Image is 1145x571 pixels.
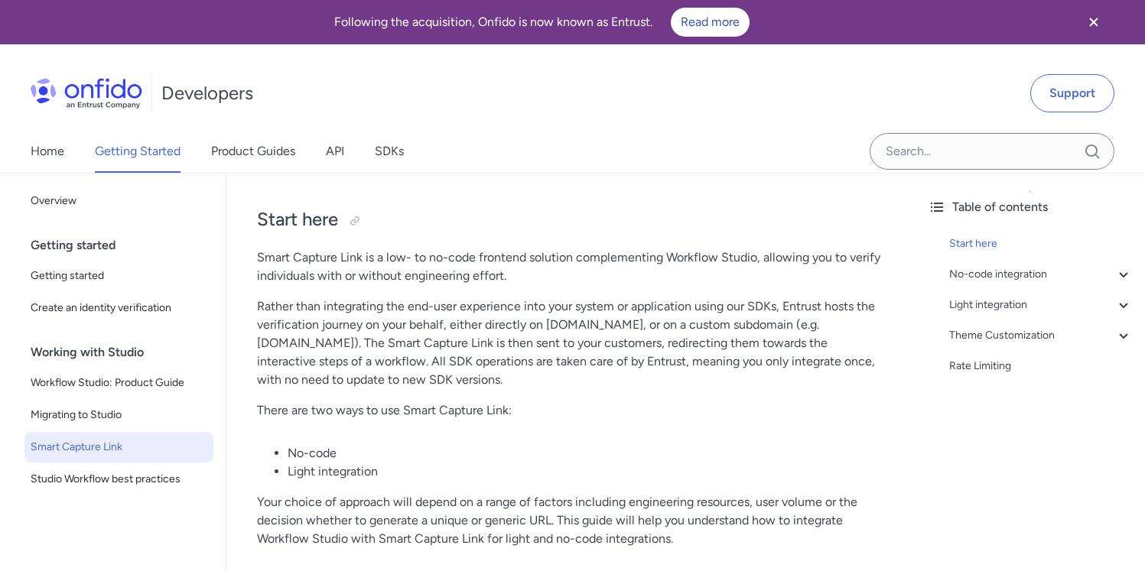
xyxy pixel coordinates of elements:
span: Workflow Studio: Product Guide [31,374,207,392]
a: Start here [949,235,1133,253]
a: Studio Workflow best practices [24,464,213,495]
span: Migrating to Studio [31,406,207,424]
a: Migrating to Studio [24,400,213,430]
a: Read more [671,8,750,37]
li: Light integration [288,462,885,481]
a: Support [1030,74,1114,112]
a: Theme Customization [949,326,1133,345]
a: Overview [24,186,213,216]
h2: Start here [257,207,885,233]
a: Rate Limiting [949,357,1133,375]
button: Close banner [1065,3,1122,41]
span: Overview [31,192,207,210]
a: No-code integration [949,265,1133,284]
p: Your choice of approach will depend on a range of factors including engineering resources, user v... [257,493,885,548]
a: SDKs [375,130,404,173]
div: Following the acquisition, Onfido is now known as Entrust. [18,8,1065,37]
span: Create an identity verification [31,299,207,317]
a: Getting started [24,261,213,291]
a: Getting Started [95,130,181,173]
p: Rather than integrating the end-user experience into your system or application using our SDKs, E... [257,297,885,389]
div: Working with Studio [31,337,220,368]
a: Home [31,130,64,173]
div: Getting started [31,230,220,261]
h1: Developers [161,81,253,105]
span: Getting started [31,267,207,285]
svg: Close banner [1085,13,1103,31]
a: Create an identity verification [24,293,213,323]
a: Product Guides [211,130,295,173]
span: Studio Workflow best practices [31,470,207,488]
input: Onfido search input field [870,133,1114,170]
img: Onfido Logo [31,78,142,109]
li: No-code [288,444,885,462]
a: API [326,130,344,173]
span: Smart Capture Link [31,438,207,456]
a: Light integration [949,296,1133,314]
a: Smart Capture Link [24,432,213,462]
p: There are two ways to use Smart Capture Link: [257,401,885,420]
div: Table of contents [928,198,1133,216]
a: Workflow Studio: Product Guide [24,368,213,398]
p: Smart Capture Link is a low- to no-code frontend solution complementing Workflow Studio, allowing... [257,248,885,285]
